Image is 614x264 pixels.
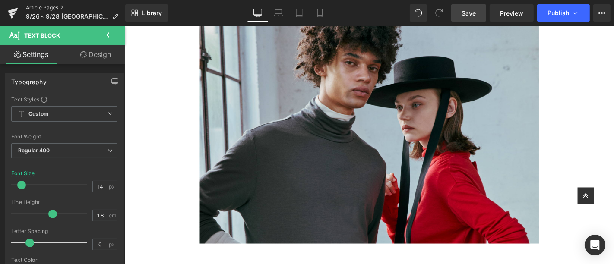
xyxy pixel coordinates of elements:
[11,73,47,85] div: Typography
[64,45,127,64] a: Design
[11,199,117,205] div: Line Height
[548,9,569,16] span: Publish
[585,235,605,255] div: Open Intercom Messenger
[11,96,117,103] div: Text Styles
[18,147,50,154] b: Regular 400
[430,4,448,22] button: Redo
[462,9,476,18] span: Save
[28,110,48,118] b: Custom
[11,228,117,234] div: Letter Spacing
[24,32,60,39] span: Text Block
[268,4,289,22] a: Laptop
[593,4,611,22] button: More
[26,4,125,11] a: Article Pages
[26,13,109,20] span: 9/26～9/28 [GEOGRAPHIC_DATA] POPUP
[11,257,117,263] div: Text Color
[109,184,116,189] span: px
[490,4,534,22] a: Preview
[11,170,35,176] div: Font Size
[289,4,310,22] a: Tablet
[537,4,590,22] button: Publish
[247,4,268,22] a: Desktop
[410,4,427,22] button: Undo
[125,4,168,22] a: New Library
[109,213,116,218] span: em
[109,242,116,247] span: px
[310,4,330,22] a: Mobile
[11,134,117,140] div: Font Weight
[142,9,162,17] span: Library
[500,9,523,18] span: Preview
